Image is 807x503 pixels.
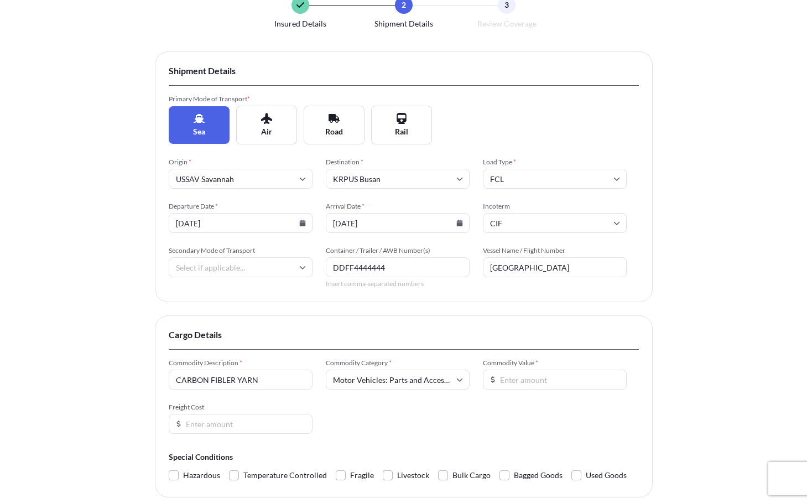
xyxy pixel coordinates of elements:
span: Arrival Date [326,202,470,211]
span: Commodity Value [483,359,627,367]
span: Rail [395,126,408,137]
span: Special Conditions [169,452,639,463]
span: Incoterm [483,202,627,211]
span: Review Coverage [477,18,537,29]
span: Used Goods [586,467,627,484]
input: Describe the commodity [169,370,313,390]
input: Enter name [483,257,627,277]
span: Insured Details [274,18,326,29]
span: Fragile [350,467,374,484]
span: Bulk Cargo [452,467,491,484]
input: Select if applicable... [169,257,313,277]
input: MM/DD/YYYY [169,213,313,233]
span: Vessel Name / Flight Number [483,246,627,255]
input: Select... [483,213,627,233]
span: Freight Cost [169,403,313,412]
span: Livestock [397,467,429,484]
input: Enter amount [169,414,313,434]
span: Bagged Goods [514,467,563,484]
span: Shipment Details [374,18,433,29]
span: Origin [169,158,313,167]
span: Commodity Category [326,359,470,367]
input: Select... [483,169,627,189]
button: Rail [371,106,432,144]
input: MM/DD/YYYY [326,213,470,233]
span: Shipment Details [169,65,639,76]
span: Air [261,126,272,137]
button: Air [236,106,297,144]
span: Destination [326,158,470,167]
span: Secondary Mode of Transport [169,246,313,255]
input: Destination port [326,169,470,189]
span: Insert comma-separated numbers [326,279,470,288]
input: Enter amount [483,370,627,390]
input: Origin port [169,169,313,189]
span: Road [325,126,343,137]
span: Primary Mode of Transport [169,95,313,103]
span: Hazardous [183,467,220,484]
input: Number1, number2,... [326,257,470,277]
span: Commodity Description [169,359,313,367]
button: Road [304,106,365,144]
span: Sea [193,126,205,137]
span: Container / Trailer / AWB Number(s) [326,246,470,255]
button: Sea [169,106,230,144]
span: Load Type [483,158,627,167]
span: Departure Date [169,202,313,211]
input: Select a commodity type [326,370,470,390]
span: Cargo Details [169,329,639,340]
span: Temperature Controlled [243,467,327,484]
